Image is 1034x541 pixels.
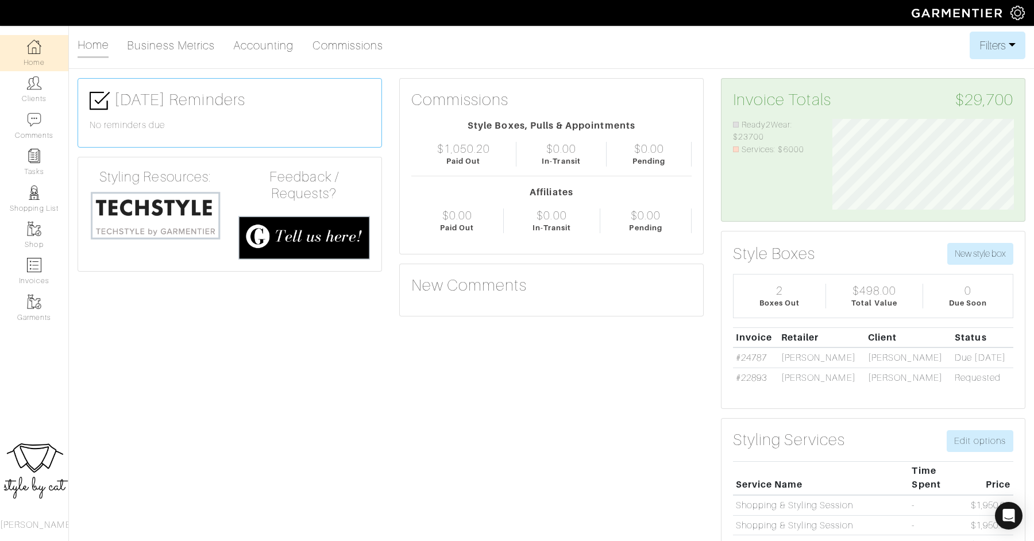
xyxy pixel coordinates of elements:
td: - [909,495,968,515]
td: - [909,515,968,535]
a: Accounting [233,34,294,57]
img: reminder-icon-8004d30b9f0a5d33ae49ab947aed9ed385cf756f9e5892f1edd6e32f2345188e.png [27,149,41,163]
div: Paid Out [440,222,474,233]
h3: Styling Services [733,430,845,450]
div: 2 [776,284,783,297]
div: $0.00 [442,208,472,222]
div: Pending [632,156,665,167]
td: [PERSON_NAME] [865,347,952,368]
td: Shopping & Styling Session [733,515,909,535]
h3: Invoice Totals [733,90,1013,110]
th: Retailer [778,327,865,347]
a: Commissions [312,34,384,57]
div: Affiliates [411,186,692,199]
td: [PERSON_NAME] [865,368,952,387]
span: $29,700 [955,90,1013,110]
button: New style box [947,243,1013,265]
li: Ready2Wear: $23700 [733,119,815,144]
div: $0.00 [631,208,661,222]
h4: Styling Resources: [90,169,221,186]
img: garmentier-logo-header-white-b43fb05a5012e4ada735d5af1a66efaba907eab6374d6393d1fbf88cb4ef424d.png [906,3,1010,23]
div: Style Boxes, Pulls & Appointments [411,119,692,133]
td: $1,950.00 [968,515,1013,535]
img: feedback_requests-3821251ac2bd56c73c230f3229a5b25d6eb027adea667894f41107c140538ee0.png [238,216,370,260]
div: $0.00 [546,142,576,156]
img: garments-icon-b7da505a4dc4fd61783c78ac3ca0ef83fa9d6f193b1c9dc38574b1d14d53ca28.png [27,295,41,309]
h3: New Comments [411,276,692,295]
div: In-Transit [533,222,572,233]
th: Invoice [733,327,778,347]
div: Boxes Out [759,297,800,308]
h3: [DATE] Reminders [90,90,370,111]
div: $498.00 [852,284,896,297]
button: Filters [970,32,1025,59]
div: Total Value [851,297,897,308]
td: Shopping & Styling Session [733,495,909,515]
td: Due [DATE] [952,347,1013,368]
div: Due Soon [949,297,987,308]
h3: Style Boxes [733,244,816,264]
h3: Commissions [411,90,509,110]
img: dashboard-icon-dbcd8f5a0b271acd01030246c82b418ddd0df26cd7fceb0bd07c9910d44c42f6.png [27,40,41,54]
td: $1,950.00 [968,495,1013,515]
li: Services: $6000 [733,144,815,156]
div: 0 [964,284,971,297]
img: stylists-icon-eb353228a002819b7ec25b43dbf5f0378dd9e0616d9560372ff212230b889e62.png [27,186,41,200]
img: gear-icon-white-bd11855cb880d31180b6d7d6211b90ccbf57a29d726f0c71d8c61bd08dd39cc2.png [1010,6,1025,20]
div: In-Transit [542,156,581,167]
div: $1,050.20 [437,142,490,156]
a: #22893 [736,373,767,383]
a: #24787 [736,353,767,363]
a: Home [78,33,109,58]
td: [PERSON_NAME] [778,347,865,368]
td: Requested [952,368,1013,387]
h6: No reminders due [90,120,370,131]
th: Service Name [733,461,909,495]
div: $0.00 [537,208,566,222]
img: clients-icon-6bae9207a08558b7cb47a8932f037763ab4055f8c8b6bfacd5dc20c3e0201464.png [27,76,41,90]
th: Client [865,327,952,347]
img: techstyle-93310999766a10050dc78ceb7f971a75838126fd19372ce40ba20cdf6a89b94b.png [90,190,221,241]
img: garments-icon-b7da505a4dc4fd61783c78ac3ca0ef83fa9d6f193b1c9dc38574b1d14d53ca28.png [27,222,41,236]
th: Status [952,327,1013,347]
a: Edit options [947,430,1013,452]
h4: Feedback / Requests? [238,169,370,202]
div: Open Intercom Messenger [995,502,1023,530]
div: $0.00 [634,142,664,156]
div: Paid Out [446,156,480,167]
div: Pending [629,222,662,233]
a: Business Metrics [127,34,215,57]
td: [PERSON_NAME] [778,368,865,387]
img: orders-icon-0abe47150d42831381b5fb84f609e132dff9fe21cb692f30cb5eec754e2cba89.png [27,258,41,272]
img: check-box-icon-36a4915ff3ba2bd8f6e4f29bc755bb66becd62c870f447fc0dd1365fcfddab58.png [90,91,110,111]
th: Time Spent [909,461,968,495]
img: comment-icon-a0a6a9ef722e966f86d9cbdc48e553b5cf19dbc54f86b18d962a5391bc8f6eb6.png [27,113,41,127]
th: Price [968,461,1013,495]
